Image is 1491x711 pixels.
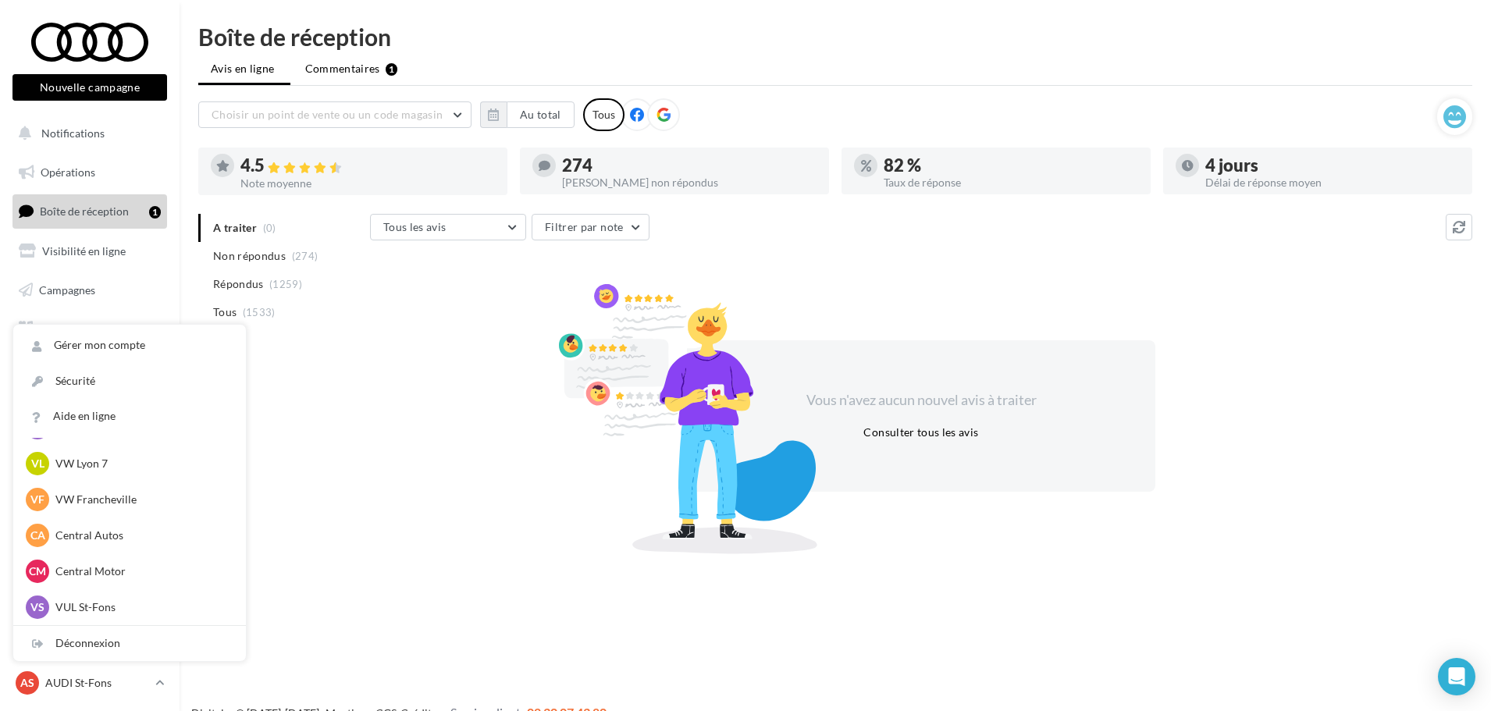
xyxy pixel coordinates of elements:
div: 1 [149,206,161,219]
div: 4 jours [1205,157,1460,174]
button: Au total [480,101,575,128]
p: Central Motor [55,563,227,579]
span: Visibilité en ligne [42,244,126,258]
a: Aide en ligne [13,399,246,434]
span: Commentaires [305,61,380,76]
div: Taux de réponse [884,177,1138,188]
a: Visibilité en ligne [9,235,170,268]
a: Médiathèque [9,312,170,345]
p: VW Lyon 7 [55,456,227,471]
div: Open Intercom Messenger [1438,658,1475,695]
span: (1259) [269,278,302,290]
div: Boîte de réception [198,25,1472,48]
span: Tous les avis [383,220,447,233]
span: CM [29,563,46,579]
button: Notifications [9,117,164,150]
a: Campagnes [9,274,170,307]
span: Non répondus [213,248,286,264]
span: Répondus [213,276,264,292]
p: VUL St-Fons [55,599,227,615]
span: Médiathèque [39,322,103,335]
span: (1533) [243,306,276,318]
span: Choisir un point de vente ou un code magasin [212,108,443,121]
a: Gérer mon compte [13,328,246,363]
span: Boîte de réception [40,204,129,218]
div: Note moyenne [240,178,495,189]
span: Tous [213,304,237,320]
div: 1 [386,63,397,76]
span: Opérations [41,165,95,179]
span: VL [31,456,44,471]
a: Boîte de réception1 [9,194,170,228]
div: Vous n'avez aucun nouvel avis à traiter [787,390,1055,411]
span: VF [30,492,44,507]
div: [PERSON_NAME] non répondus [562,177,817,188]
button: Choisir un point de vente ou un code magasin [198,101,471,128]
div: 274 [562,157,817,174]
button: Au total [507,101,575,128]
span: CA [30,528,45,543]
span: (274) [292,250,318,262]
div: Déconnexion [13,626,246,661]
a: Sécurité [13,364,246,399]
button: Tous les avis [370,214,526,240]
p: AUDI St-Fons [45,675,149,691]
span: Notifications [41,126,105,140]
a: AS AUDI St-Fons [12,668,167,698]
div: 4.5 [240,157,495,175]
p: VW Francheville [55,492,227,507]
div: Délai de réponse moyen [1205,177,1460,188]
button: Filtrer par note [532,214,649,240]
div: 82 % [884,157,1138,174]
div: Tous [583,98,625,131]
span: Campagnes [39,283,95,296]
button: Nouvelle campagne [12,74,167,101]
span: VS [30,599,44,615]
a: PLV et print personnalisable [9,351,170,397]
a: Opérations [9,156,170,189]
button: Consulter tous les avis [857,423,984,442]
span: AS [20,675,34,691]
p: Central Autos [55,528,227,543]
